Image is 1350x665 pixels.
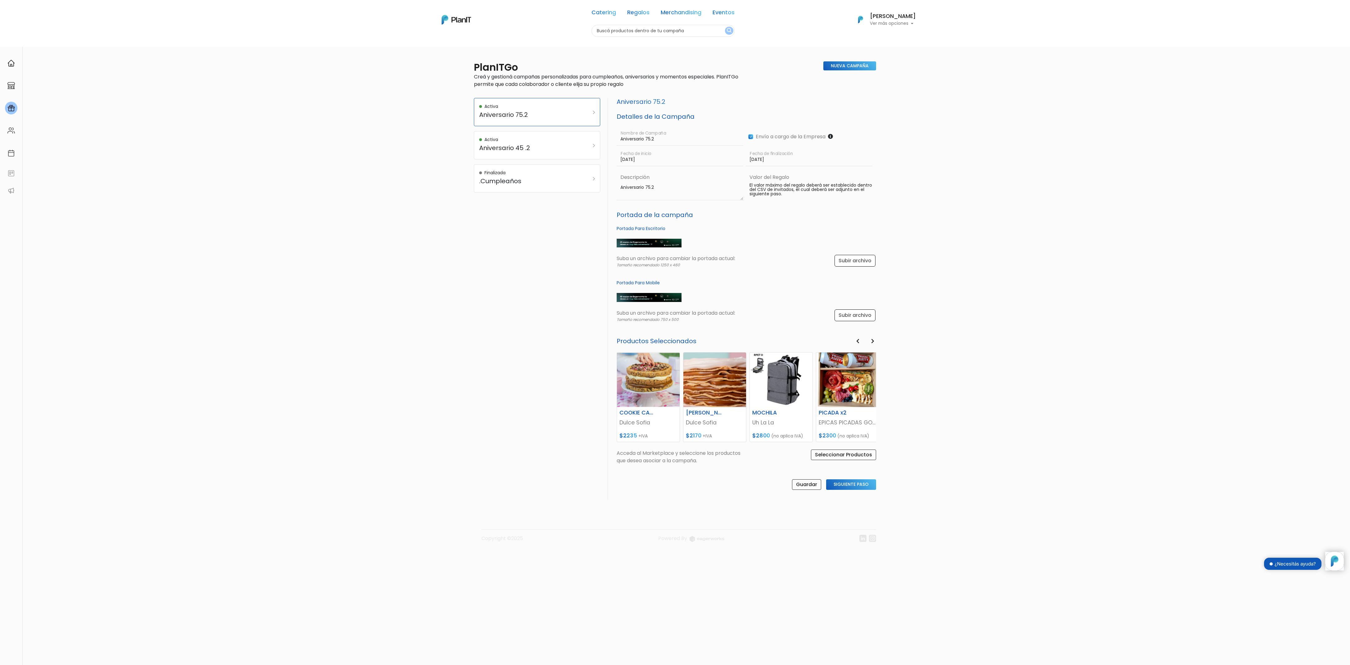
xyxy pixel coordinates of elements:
[815,410,858,416] h6: PICADA x2
[617,226,876,231] h6: Portada Para Escritorio
[474,61,518,73] h2: PlanITGo
[683,352,746,442] a: [PERSON_NAME] Dulce Sofia $2170 +IVA
[617,352,680,442] a: COOKIE CAKE Dulce Sofia $2235 +IVA
[617,280,876,286] h6: Portada Para Mobile
[484,103,498,110] p: Activa
[617,98,872,105] h5: Aniversario 75.2
[474,131,600,159] a: Activa Aniversario 45 .2
[593,144,595,147] img: arrow_right-9280cc79ecefa84298781467ce90b80af3baf8c02d32ced3b0099fbab38e4a3c.svg
[617,262,735,268] p: Tamaño recomendado 1250 x 460
[854,13,867,26] img: PlanIt Logo
[753,133,826,140] label: Envío a cargo de la Empresa
[661,10,701,17] a: Merchandising
[870,14,916,19] h6: [PERSON_NAME]
[819,432,836,439] span: $2300
[442,15,471,24] img: PlanIt Logo
[617,317,735,322] p: Tamaño recomendado 750 x 500
[474,98,600,126] a: Activa Aniversario 75.2
[749,410,792,416] h6: MOCHILA
[484,136,498,143] p: Activa
[746,148,872,166] input: Fecha de finalización
[752,432,770,439] span: $2800
[617,211,876,219] h5: Portada de la campaña
[617,148,743,166] input: Fecha de inicio
[819,419,876,427] p: EPICAS PICADAS GOURMET
[816,352,879,442] a: PICADA x2 EPICAS PICADAS GOURMET $2300 (no aplica IVA)
[749,352,813,442] a: MOCHILA Uh La La $2800 (no aplica IVA)
[619,432,637,439] span: $2235
[749,174,789,181] label: Valor del Regalo
[1232,552,1325,577] iframe: trengo-widget-status
[752,419,810,427] p: Uh La La
[7,187,15,194] img: partners-52edf745621dab592f3b2c58e3bca9d71375a7ef29c3b500c9f145b62cc070d4.svg
[592,10,616,17] a: Catering
[683,352,746,407] img: thumb_Captura_de_pantalla_2025-05-21_163916.png
[617,181,743,200] textarea: Aniversario 75.2
[593,177,595,180] img: arrow_right-9280cc79ecefa84298781467ce90b80af3baf8c02d32ced3b0099fbab38e4a3c.svg
[617,255,735,262] p: Suba un archivo para cambiar la portada actual:
[1325,552,1344,570] iframe: trengo-widget-launcher
[617,309,735,317] p: Suba un archivo para cambiar la portada actual:
[617,293,682,302] img: Aniversario_banner.png
[749,183,872,196] p: El valor máximo del regalo deberá ser establecido dentro del CSV de invitados, el cual deberá ser...
[823,61,876,70] a: Nueva Campaña
[658,535,687,542] span: translation missing: es.layouts.footer.powered_by
[869,535,876,542] img: instagram-7ba2a2629254302ec2a9470e65da5de918c9f3c9a63008f8abed3140a32961bf.svg
[7,149,15,157] img: calendar-87d922413cdce8b2cf7b7f5f62616a5cf9e4887200fb71536465627b3292af00.svg
[837,433,869,439] span: (no aplica IVA)
[7,104,15,112] img: campaigns-02234683943229c281be62815700db0a1741e53638e28bf9629b52c665b00959.svg
[479,177,578,185] h5: .Cumpleaños
[7,170,15,177] img: feedback-78b5a0c8f98aac82b08bfc38622c3050aee476f2c9584af64705fc4e61158814.svg
[627,10,650,17] a: Regalos
[682,410,726,416] h6: [PERSON_NAME]
[658,535,724,547] a: Powered By
[474,164,600,193] a: Finalizada .Cumpleaños
[479,144,578,152] h5: Aniversario 45 .2
[727,28,731,34] img: search_button-432b6d5273f82d61273b3651a40e1bd1b912527efae98b1b7a1b2c0702e16a8d.svg
[484,170,506,176] p: Finalizada
[617,113,872,120] h5: Detalles de la Campaña
[686,432,701,439] span: $2170
[617,337,876,345] h5: Productos Seleccionados
[593,111,595,114] img: arrow_right-9280cc79ecefa84298781467ce90b80af3baf8c02d32ced3b0099fbab38e4a3c.svg
[616,410,659,416] h6: COOKIE CAKE
[617,450,746,464] p: Acceda al Marketplace y seleccione los productos que desea asociar a la campaña.
[690,536,724,542] img: logo_eagerworks-044938b0bf012b96b195e05891a56339191180c2d98ce7df62ca656130a436fa.svg
[638,433,648,439] span: +IVA
[7,127,15,134] img: people-662611757002400ad9ed0e3c099ab2801c6687ba6c219adb57efc949bc21e19d.svg
[7,82,15,89] img: marketplace-4ceaa7011d94191e9ded77b95e3339b90024bf715f7c57f8cf31f2d8c509eaba.svg
[618,174,743,181] label: Descripción
[811,450,876,460] input: Seleccionar Productos
[481,535,523,547] p: Copyright ©2025
[816,352,879,407] img: thumb_Captura_de_pantalla_2025-06-30_170319.png
[771,433,803,439] span: (no aplica IVA)
[479,111,578,118] h5: Aniversario 75.2
[592,25,735,37] input: Buscá productos dentro de tu campaña
[703,433,712,439] span: +IVA
[617,239,682,247] img: Aniversario_banner.png
[870,21,916,26] p: Ver más opciones
[859,535,866,542] img: linkedin-cc7d2dbb1a16aff8e18f147ffe980d30ddd5d9e01409788280e63c91fc390ff4.svg
[792,479,821,490] input: Guardar
[713,10,735,17] a: Eventos
[826,479,876,490] input: Siguiente Paso
[619,419,677,427] p: Dulce Sofia
[850,11,916,28] button: PlanIt Logo [PERSON_NAME] Ver más opciones
[750,352,812,407] img: thumb_WhatsApp_Image_2025-06-21_at_11.33.34.jpeg
[617,352,680,407] img: thumb_Captura_de_pantalla_2025-05-21_162906.png
[474,73,742,88] p: Creá y gestioná campañas personalizadas para cumpleaños, aniversarios y momentos especiales. Plan...
[686,419,744,427] p: Dulce Sofia
[617,128,743,146] input: Nombre de Campaña
[7,60,15,67] img: home-e721727adea9d79c4d83392d1f703f7f8bce08238fde08b1acbfd93340b81755.svg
